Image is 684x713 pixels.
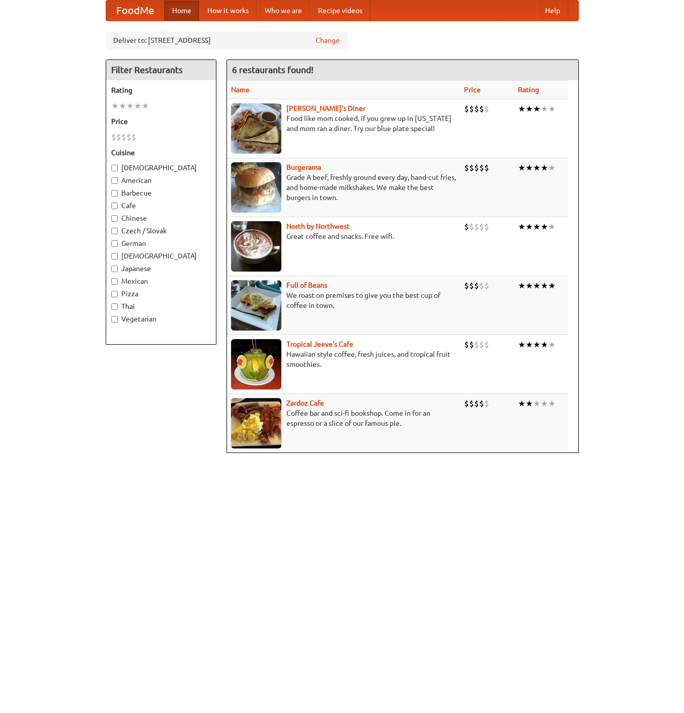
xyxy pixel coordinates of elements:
[541,162,548,173] li: ★
[464,162,469,173] li: $
[111,85,211,95] h5: Rating
[111,276,211,286] label: Mexican
[111,251,211,261] label: [DEMOGRAPHIC_DATA]
[541,398,548,409] li: ★
[525,339,533,350] li: ★
[464,339,469,350] li: $
[541,221,548,232] li: ★
[121,132,126,143] li: $
[111,215,118,222] input: Chinese
[106,60,216,80] h4: Filter Restaurants
[518,280,525,291] li: ★
[106,1,164,21] a: FoodMe
[231,280,281,331] img: beans.jpg
[548,103,556,114] li: ★
[126,132,131,143] li: $
[231,339,281,390] img: jeeves.jpg
[474,339,479,350] li: $
[231,231,456,241] p: Great coffee and snacks. Free wifi.
[231,408,456,428] p: Coffee bar and sci-fi bookshop. Come in for an espresso or a slice of our famous pie.
[286,104,365,112] a: [PERSON_NAME]'s Diner
[286,340,353,348] a: Tropical Jeeve's Cafe
[141,100,149,111] li: ★
[111,291,118,297] input: Pizza
[231,103,281,154] img: sallys.jpg
[286,281,327,289] a: Full of Beans
[164,1,199,21] a: Home
[286,222,350,230] a: North by Northwest
[111,278,118,285] input: Mexican
[111,316,118,322] input: Vegetarian
[533,398,541,409] li: ★
[541,280,548,291] li: ★
[469,162,474,173] li: $
[464,280,469,291] li: $
[111,303,118,310] input: Thai
[131,132,136,143] li: $
[479,280,484,291] li: $
[484,280,489,291] li: $
[199,1,257,21] a: How it works
[474,103,479,114] li: $
[257,1,310,21] a: Who we are
[484,339,489,350] li: $
[111,226,211,236] label: Czech / Slovak
[525,162,533,173] li: ★
[111,314,211,324] label: Vegetarian
[316,35,340,45] a: Change
[310,1,370,21] a: Recipe videos
[231,221,281,272] img: north.jpg
[111,190,118,197] input: Barbecue
[533,339,541,350] li: ★
[111,240,118,247] input: German
[111,116,211,126] h5: Price
[474,162,479,173] li: $
[484,221,489,232] li: $
[111,201,211,211] label: Cafe
[518,103,525,114] li: ★
[533,221,541,232] li: ★
[111,177,118,184] input: American
[474,221,479,232] li: $
[134,100,141,111] li: ★
[126,100,134,111] li: ★
[464,221,469,232] li: $
[232,65,314,75] ng-pluralize: 6 restaurants found!
[469,398,474,409] li: $
[518,162,525,173] li: ★
[469,339,474,350] li: $
[231,172,456,203] p: Grade A beef, freshly ground every day, hand-cut fries, and home-made milkshakes. We make the bes...
[231,86,250,94] a: Name
[548,221,556,232] li: ★
[286,399,324,407] a: Zardoz Cafe
[525,221,533,232] li: ★
[525,103,533,114] li: ★
[464,398,469,409] li: $
[469,280,474,291] li: $
[231,113,456,134] p: Food like mom cooked, if you grew up in [US_STATE] and mom ran a diner. Try our blue plate special!
[484,162,489,173] li: $
[518,398,525,409] li: ★
[464,86,481,94] a: Price
[111,132,116,143] li: $
[533,280,541,291] li: ★
[111,100,119,111] li: ★
[111,213,211,223] label: Chinese
[541,103,548,114] li: ★
[518,221,525,232] li: ★
[548,398,556,409] li: ★
[119,100,126,111] li: ★
[464,103,469,114] li: $
[518,86,539,94] a: Rating
[231,349,456,369] p: Hawaiian style coffee, fresh juices, and tropical fruit smoothies.
[518,339,525,350] li: ★
[479,162,484,173] li: $
[231,162,281,213] img: burgerama.jpg
[479,221,484,232] li: $
[533,162,541,173] li: ★
[541,339,548,350] li: ★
